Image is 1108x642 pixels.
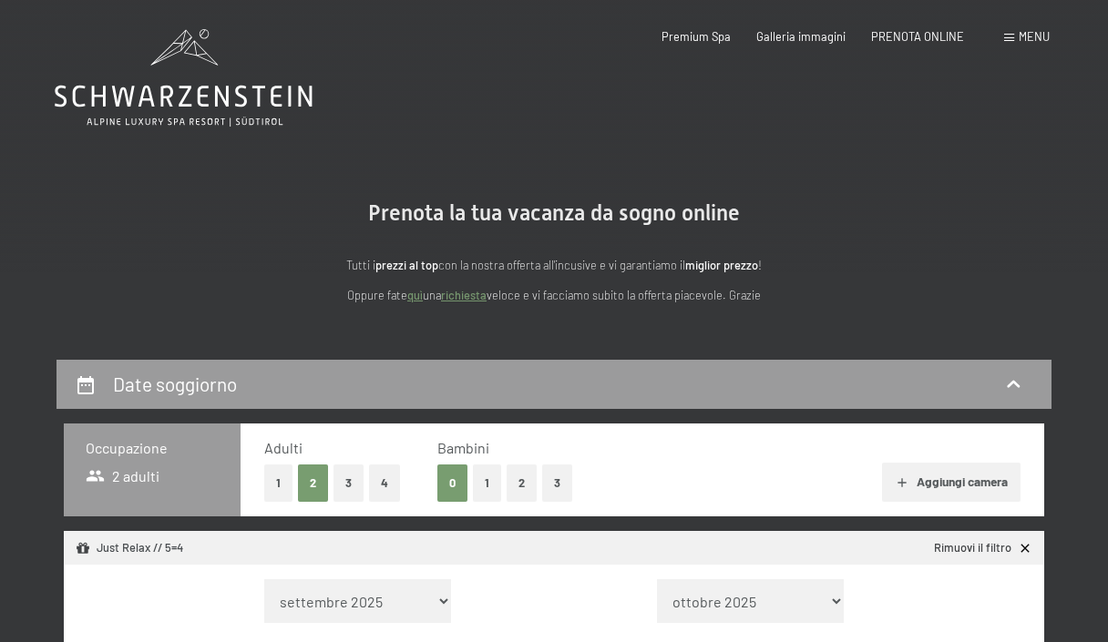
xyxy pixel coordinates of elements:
[190,286,918,304] p: Oppure fate una veloce e vi facciamo subito la offerta piacevole. Grazie
[375,258,438,272] strong: prezzi al top
[473,464,501,502] button: 1
[662,29,731,44] a: Premium Spa
[871,29,964,44] a: PRENOTA ONLINE
[882,463,1020,503] button: Aggiungi camera
[756,29,846,44] a: Galleria immagini
[368,200,740,226] span: Prenota la tua vacanza da sogno online
[407,288,423,302] a: quì
[437,439,489,456] span: Bambini
[333,464,364,502] button: 3
[685,258,758,272] strong: miglior prezzo
[542,464,572,502] button: 3
[264,464,292,502] button: 1
[369,464,400,502] button: 4
[86,438,219,458] h3: Occupazione
[86,466,159,486] span: 2 adulti
[1019,29,1050,44] span: Menu
[264,439,303,456] span: Adulti
[934,540,1032,556] a: Rimuovi il filtro
[298,464,328,502] button: 2
[76,540,183,556] div: Just Relax // 5=4
[441,288,487,302] a: richiesta
[437,464,467,502] button: 0
[76,541,91,556] svg: Pacchetto/offerta
[507,464,537,502] button: 2
[190,256,918,274] p: Tutti i con la nostra offerta all'incusive e vi garantiamo il !
[113,372,237,395] h2: Date soggiorno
